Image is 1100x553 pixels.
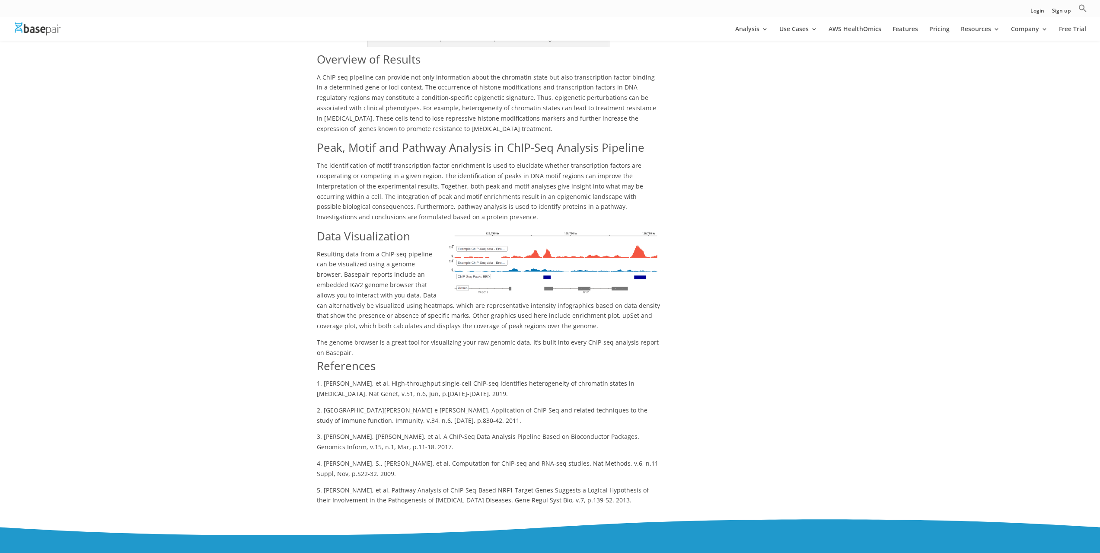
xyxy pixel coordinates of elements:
a: Use Cases [779,26,817,41]
p: 1. [PERSON_NAME], et al. High-throughput single-cell ChIP-seq identifies heterogeneity of chromat... [317,378,660,405]
a: Resources [961,26,1000,41]
span: Peak, Motif and Pathway Analysis in ChIP-Seq Analysis Pipeline [317,140,644,155]
a: Features [893,26,918,41]
p: 5. [PERSON_NAME], et al. Pathway Analysis of ChIP-Seq-Based NRF1 Target Genes Suggests a Logical ... [317,485,660,506]
iframe: Drift Widget Chat Controller [934,491,1090,543]
a: Pricing [929,26,950,41]
svg: Search [1078,4,1087,13]
img: ChIP-Seq analysis report genome browser [445,228,660,296]
img: Basepair [15,22,61,35]
a: AWS HealthOmics [829,26,881,41]
a: Company [1011,26,1048,41]
a: Sign up [1052,8,1071,17]
p: 2. [GEOGRAPHIC_DATA][PERSON_NAME] e [PERSON_NAME]. Application of ChIP-Seq and related techniques... [317,405,660,432]
a: Free Trial [1059,26,1086,41]
span: Data Visualization [317,228,410,244]
span: Overview of Results [317,51,421,67]
span: The identification of motif transcription factor enrichment is used to elucidate whether transcri... [317,161,643,221]
a: Search Icon Link [1078,4,1087,17]
span: A ChIP-seq pipeline can provide not only information about the chromatin state but also transcrip... [317,73,656,133]
p: 3. [PERSON_NAME], [PERSON_NAME], et al. A ChIP-Seq Data Analysis Pipeline Based on Bioconductor P... [317,432,660,458]
a: Login [1030,8,1044,17]
p: 4. [PERSON_NAME], S., [PERSON_NAME], et al. Computation for ChIP-seq and RNA-seq studies. Nat Met... [317,458,660,485]
span: Resulting data from a ChIP-seq pipeline can be visualized using a genome browser. Basepair report... [317,250,660,330]
h2: References [317,358,660,379]
a: Analysis [735,26,768,41]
